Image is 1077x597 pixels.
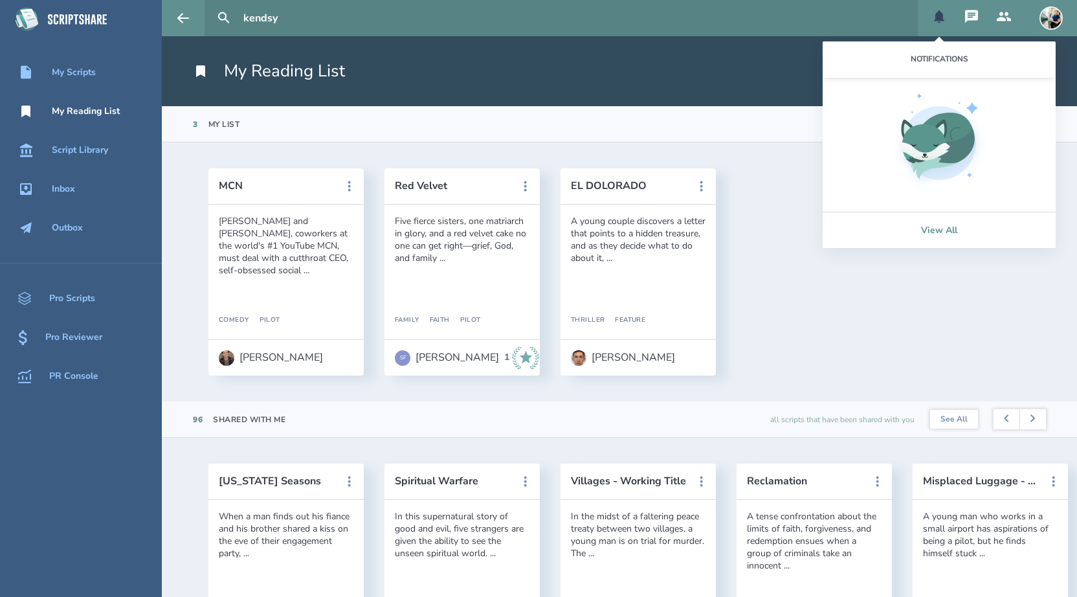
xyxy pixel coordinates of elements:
[193,119,198,130] div: 3
[747,510,882,572] div: A tense confrontation about the limits of faith, forgiveness, and redemption ensues when a group ...
[823,41,1056,78] div: Notifications
[923,510,1058,559] div: A young man who works in a small airport has aspirations of being a pilot, but he finds himself s...
[395,510,529,559] div: In this supernatural story of good and evil, five strangers are given the ability to see the unse...
[239,352,323,363] div: [PERSON_NAME]
[571,350,586,366] img: user_1756948650-crop.jpg
[605,317,645,324] div: Feature
[49,371,98,381] div: PR Console
[395,475,511,487] button: Spiritual Warfare
[395,350,410,366] div: SF
[249,317,280,324] div: Pilot
[219,475,335,487] button: [US_STATE] Seasons
[193,60,345,83] h1: My Reading List
[571,475,687,487] button: Villages - Working Title
[395,344,499,372] a: SF[PERSON_NAME]
[419,317,450,324] div: Faith
[504,352,509,363] div: 1
[416,352,499,363] div: [PERSON_NAME]
[219,350,234,366] img: user_1711333522-crop.jpg
[823,212,1056,248] a: View All
[208,119,240,130] div: My List
[395,215,529,264] div: Five fierce sisters, one matriarch in glory, and a red velvet cake no one can get right—grief, Go...
[219,180,335,192] button: MCN
[395,180,511,192] button: Red Velvet
[592,352,675,363] div: [PERSON_NAME]
[219,317,249,324] div: Comedy
[930,410,978,429] button: See All
[219,215,353,276] div: [PERSON_NAME] and [PERSON_NAME], coworkers at the world's #1 YouTube MCN, must deal with a cutthr...
[52,67,96,78] div: My Scripts
[504,346,539,370] div: 1 Industry Recommends
[1039,6,1063,30] img: user_1673573717-crop.jpg
[571,215,705,264] div: A young couple discovers a letter that points to a hidden treasure, and as they decide what to do...
[219,344,323,372] a: [PERSON_NAME]
[52,106,120,117] div: My Reading List
[571,344,675,372] a: [PERSON_NAME]
[49,293,95,304] div: Pro Scripts
[770,401,915,437] div: all scripts that have been shared with you
[571,180,687,192] button: EL DOLORADO
[52,145,108,155] div: Script Library
[571,510,705,559] div: In the midst of a faltering peace treaty between two villages, a young man is on trial for murder...
[213,414,285,425] div: Shared With Me
[193,414,203,425] div: 96
[923,475,1039,487] button: Misplaced Luggage - Working Title
[52,223,83,233] div: Outbox
[450,317,481,324] div: Pilot
[395,317,419,324] div: Family
[45,332,102,343] div: Pro Reviewer
[219,510,353,559] div: When a man finds out his fiance and his brother shared a kiss on the eve of their engagement part...
[52,184,75,194] div: Inbox
[747,475,863,487] button: Reclamation
[571,317,605,324] div: Thriller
